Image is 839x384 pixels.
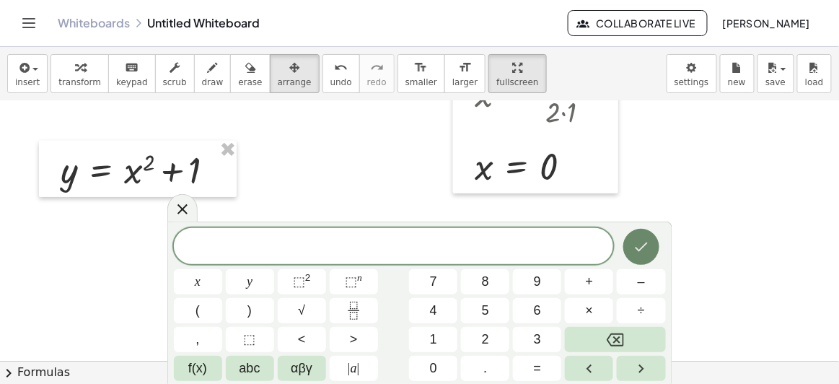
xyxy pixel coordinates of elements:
[244,330,256,349] span: ⬚
[17,12,40,35] button: Toggle navigation
[370,59,384,77] i: redo
[330,77,352,87] span: undo
[278,298,326,323] button: Square root
[720,54,755,93] button: new
[452,77,478,87] span: larger
[711,10,822,36] button: [PERSON_NAME]
[580,17,695,30] span: Collaborate Live
[174,269,222,294] button: x
[50,54,109,93] button: transform
[430,330,437,349] span: 1
[298,301,305,320] span: √
[350,330,358,349] span: >
[174,327,222,352] button: ,
[805,77,824,87] span: load
[483,359,487,378] span: .
[270,54,320,93] button: arrange
[108,54,156,93] button: keyboardkeypad
[293,274,305,289] span: ⬚
[367,77,387,87] span: redo
[163,77,187,87] span: scrub
[125,59,139,77] i: keyboard
[359,54,395,93] button: redoredo
[409,298,457,323] button: 4
[617,356,665,381] button: Right arrow
[765,77,786,87] span: save
[617,298,665,323] button: Divide
[461,327,509,352] button: 2
[757,54,794,93] button: save
[534,301,541,320] span: 6
[482,301,489,320] span: 5
[414,59,428,77] i: format_size
[797,54,832,93] button: load
[444,54,486,93] button: format_sizelarger
[278,327,326,352] button: Less than
[728,77,746,87] span: new
[226,327,274,352] button: Placeholder
[330,298,378,323] button: Fraction
[278,269,326,294] button: Squared
[322,54,360,93] button: undoundo
[617,269,665,294] button: Minus
[15,77,40,87] span: insert
[345,274,357,289] span: ⬚
[675,77,709,87] span: settings
[586,272,594,292] span: +
[397,54,445,93] button: format_sizesmaller
[230,54,270,93] button: erase
[330,327,378,352] button: Greater than
[430,301,437,320] span: 4
[357,361,360,375] span: |
[667,54,717,93] button: settings
[226,356,274,381] button: Alphabet
[278,356,326,381] button: Greek alphabet
[116,77,148,87] span: keypad
[330,269,378,294] button: Superscript
[305,272,311,283] sup: 2
[513,298,561,323] button: 6
[298,330,306,349] span: <
[174,298,222,323] button: (
[409,327,457,352] button: 1
[278,77,312,87] span: arrange
[430,359,437,378] span: 0
[405,77,437,87] span: smaller
[565,298,613,323] button: Times
[534,359,542,378] span: =
[247,272,252,292] span: y
[188,359,207,378] span: f(x)
[348,359,359,378] span: a
[409,269,457,294] button: 7
[7,54,48,93] button: insert
[461,269,509,294] button: 8
[226,298,274,323] button: )
[58,16,130,30] a: Whiteboards
[334,59,348,77] i: undo
[194,54,232,93] button: draw
[195,272,201,292] span: x
[513,327,561,352] button: 3
[488,54,546,93] button: fullscreen
[496,77,538,87] span: fullscreen
[638,272,645,292] span: –
[638,301,645,320] span: ÷
[196,330,200,349] span: ,
[482,272,489,292] span: 8
[238,77,262,87] span: erase
[534,272,541,292] span: 9
[513,356,561,381] button: Equals
[565,327,665,352] button: Backspace
[155,54,195,93] button: scrub
[348,361,351,375] span: |
[586,301,594,320] span: ×
[357,272,362,283] sup: n
[196,301,200,320] span: (
[202,77,224,87] span: draw
[568,10,708,36] button: Collaborate Live
[409,356,457,381] button: 0
[534,330,541,349] span: 3
[513,269,561,294] button: 9
[565,356,613,381] button: Left arrow
[291,359,312,378] span: αβγ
